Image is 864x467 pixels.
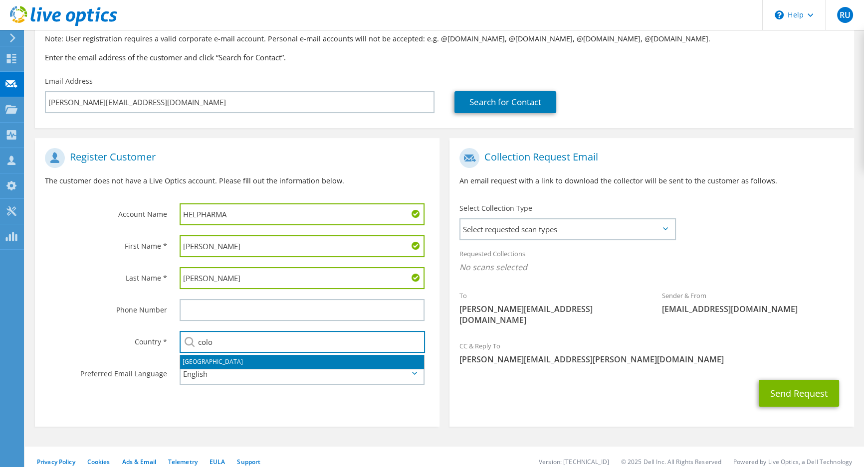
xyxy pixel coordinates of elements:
div: CC & Reply To [449,335,854,370]
a: EULA [210,458,225,466]
li: Powered by Live Optics, a Dell Technology [733,458,852,466]
h1: Register Customer [45,148,425,168]
button: Send Request [759,380,839,407]
label: Phone Number [45,299,167,315]
div: To [449,285,651,330]
p: An email request with a link to download the collector will be sent to the customer as follows. [459,175,844,186]
a: Privacy Policy [37,458,75,466]
span: Select requested scan types [460,219,674,239]
p: The customer does not have a Live Optics account. Please fill out the information below. [45,175,430,186]
span: RU [837,7,853,23]
label: Email Address [45,76,93,86]
label: Preferred Email Language [45,363,167,379]
a: Cookies [87,458,110,466]
label: Country * [45,331,167,347]
a: Search for Contact [454,91,556,113]
a: Ads & Email [122,458,156,466]
span: No scans selected [459,262,844,273]
p: Note: User registration requires a valid corporate e-mail account. Personal e-mail accounts will ... [45,33,844,44]
label: Last Name * [45,267,167,283]
a: Telemetry [168,458,198,466]
div: Requested Collections [449,243,854,280]
h3: Enter the email address of the customer and click “Search for Contact”. [45,52,844,63]
span: [EMAIL_ADDRESS][DOMAIN_NAME] [661,304,844,314]
label: Select Collection Type [459,203,532,213]
li: [GEOGRAPHIC_DATA] [180,355,424,369]
li: © 2025 Dell Inc. All Rights Reserved [621,458,721,466]
span: [PERSON_NAME][EMAIL_ADDRESS][DOMAIN_NAME] [459,304,642,325]
svg: \n [775,10,784,19]
li: Version: [TECHNICAL_ID] [539,458,609,466]
span: [PERSON_NAME][EMAIL_ADDRESS][PERSON_NAME][DOMAIN_NAME] [459,354,844,365]
div: Sender & From [651,285,854,319]
label: First Name * [45,235,167,251]
h1: Collection Request Email [459,148,839,168]
label: Account Name [45,203,167,219]
a: Support [237,458,260,466]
